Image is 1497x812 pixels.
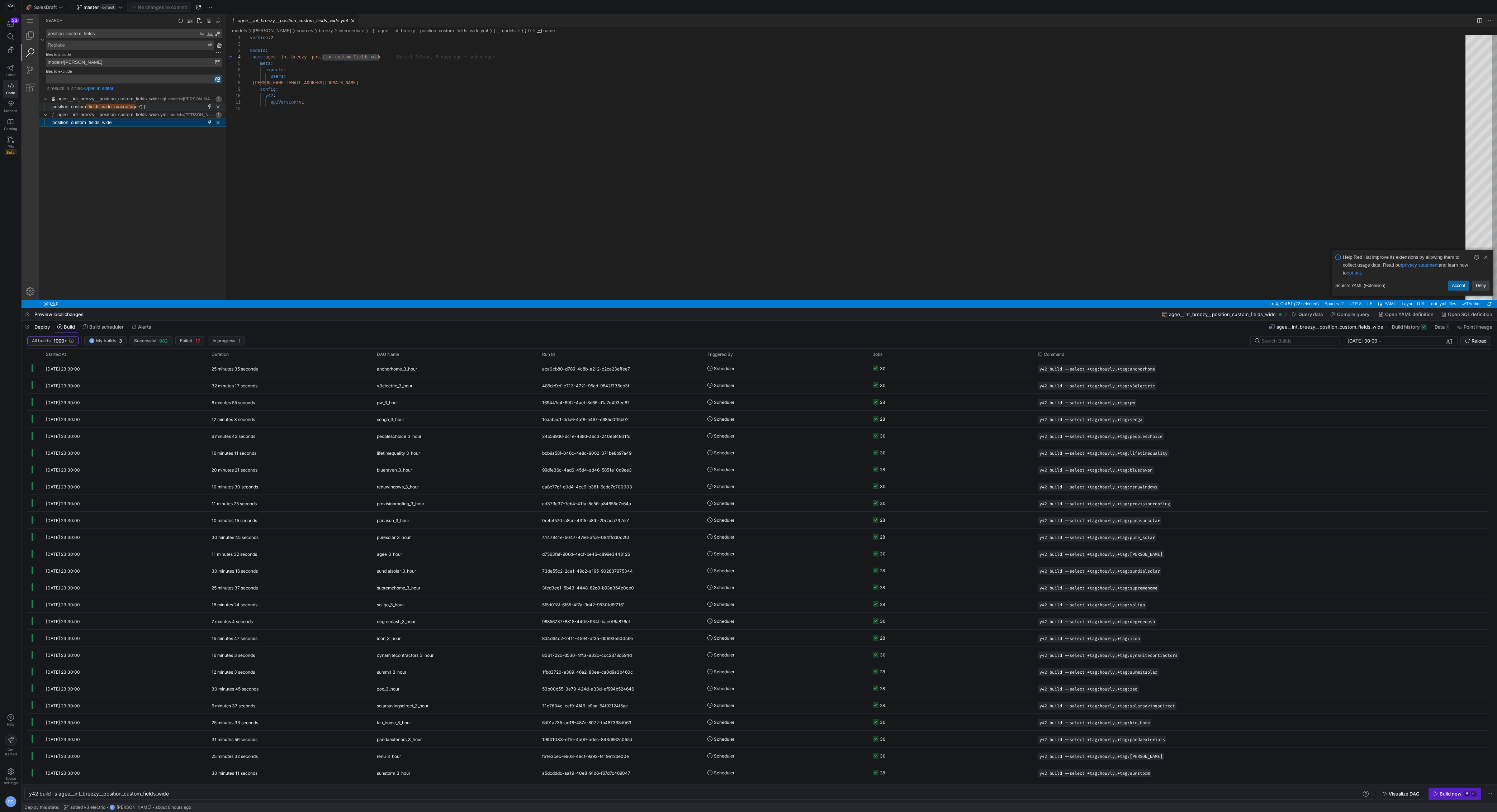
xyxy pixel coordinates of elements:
[84,4,99,10] span: master
[377,664,406,680] span: summit_3_hour
[538,529,703,545] div: 4147841e-5047-47e6-afce-084ffdd0c2f0
[211,33,219,40] div: 3
[238,338,240,344] span: 1
[17,96,205,104] div: 1 matches in file agee__int_breezy__position_custom_fields_wide.yml of folder models/agee/sources...
[262,60,265,65] span: :
[7,4,14,11] img: https://storage.googleapis.com/y42-prod-data-exchange/images/Yf2Qvegn13xqq0DljGMI0l8d5Zqtiw36EXr8...
[377,563,416,579] span: sundialsolar_3_hour
[31,89,125,96] a: position_custom_fields_wide_macro('agee') }}
[28,81,194,89] div: /models/agee/sources/breezy/intermediate/agee__int_breezy__position_custom_fields_wide.sql
[1389,791,1420,797] span: Visualize DAG
[211,53,219,59] div: 6
[3,98,18,116] a: Monitor
[19,286,39,293] div: No Problems
[538,428,703,444] div: 24b599d6-dc1e-468d-a6c3-240e5f4801fc
[194,82,200,88] div: 1 match found
[1454,3,1462,10] li: Split Editor Right (⌘\) [⌥] Split Editor Down
[538,562,703,579] div: 73de55c2-2ce1-49c2-a195-902637975344
[377,680,399,697] span: zeo_3_hour
[27,336,79,345] button: All builds1000+
[20,286,38,293] a: No Problems
[183,3,191,10] a: View as Tree
[3,1,18,13] a: https://storage.googleapis.com/y42-prod-data-exchange/images/Yf2Qvegn13xqq0DljGMI0l8d5Zqtiw36EXr8...
[1431,321,1453,333] button: Data1
[377,495,424,512] span: provisionroofing_3_hour
[193,61,200,68] div: Use Exclude Settings and Ignore Files
[195,338,200,344] span: 17
[1454,321,1496,333] button: Point lineage
[62,803,193,812] button: added v3 electricDZ[PERSON_NAME]about 6 hours ago
[328,3,335,10] li: Close (⌘W)
[193,16,200,23] div: Use Regular Expression (⌥⌘R)
[246,21,249,26] span: :
[1407,286,1437,293] div: dbt_yml_files, Select JSON Schema
[185,105,192,112] a: Replace (⇧⌘1)
[297,14,311,19] a: breezy
[89,324,124,330] span: Build scheduler
[1347,338,1377,344] input: Start datetime
[84,336,127,345] button: DZMy builds3
[75,3,124,12] button: masterdefault
[96,338,116,343] span: My builds
[24,35,200,43] h4: files to include
[317,13,343,20] div: /models/agee/sources/breezy/intermediate
[231,66,337,71] span: [PERSON_NAME][EMAIL_ADDRESS][DOMAIN_NAME]
[1327,308,1373,320] button: Compile query
[1439,286,1461,293] a: check-all Prettier
[231,40,241,46] span: name
[538,596,703,612] div: 5f5d018f-6f55-4f7a-9d42-9530fd6f7161
[1310,235,1472,281] div: Help Red Hat improve its extensions by allowing them to collect usage data. Read our [privacy sta...
[538,714,703,730] div: 6d91a235-ad16-487e-8072-fb487398d063
[18,15,24,35] a: Toggle Replace
[1460,336,1491,345] button: Reload
[538,411,703,427] div: 1eaabac1-ddc6-4af6-b497-e685d0ff5b02
[1378,286,1406,293] a: Layout: U.S.
[213,338,235,343] span: In progress
[252,79,254,84] span: :
[1301,286,1324,293] a: Spaces: 2
[17,81,205,286] div: 2 results in 2 files - Search: position_custom_fields
[1378,788,1424,800] button: Visualize DAG
[377,546,402,563] span: agee_3_hour
[249,47,252,52] span: :
[147,82,250,87] span: models/[PERSON_NAME]/sources/breezy/intermediate
[174,3,182,10] a: Open New Search Editor
[1462,286,1473,293] div: Notifications
[538,478,703,495] div: ca8c77cf-e0d4-4cc9-b381-6edc7e700003
[211,59,219,66] div: 7
[714,360,734,377] span: Scheduler
[155,3,163,10] li: Refresh
[3,794,18,809] button: DZ
[1169,311,1276,317] span: agee__int_breezy__position_custom_fields_wide
[165,3,172,10] li: Clear Search Results
[1355,286,1362,293] a: Editor Language Status: Formatting, There are multiple formatters for 'YAML' files. One of them s...
[63,71,92,77] a: Copy current search results to an editor
[3,80,18,98] a: Code
[228,66,231,71] span: -
[89,338,95,344] div: DZ
[1321,240,1446,261] span: Help Red Hat improve its extensions by allowing them to collect usage data. Read our and learn ho...
[46,352,66,357] span: Started At
[193,3,200,10] a: Collapse All
[211,46,219,53] div: 5
[507,13,509,20] div: 0 (module)
[17,104,205,112] div: Found '' at column 30 in line 'position_custom_fields_wide'
[244,40,360,46] span: agee__int_breezy__position_custom_fields_wide
[297,13,311,20] div: /models/agee/sources/breezy
[1460,239,1468,247] a: Clear Notification (⌘Backspace)
[80,321,127,333] button: Build scheduler
[32,338,51,343] span: All builds
[1289,308,1326,320] button: Query data
[538,663,703,680] div: 1fbd3720-e389-46a2-83ee-ca0d9a3b460c
[159,338,168,344] span: 982
[377,512,409,529] span: panasun_3_hour
[239,73,254,78] span: config
[138,324,151,330] span: Alerts
[479,13,494,20] div: models (array)
[873,352,882,357] span: Jobs
[180,338,193,343] span: Failed
[1464,324,1492,330] span: Point lineage
[377,714,411,731] span: kin_home_3_hour
[211,66,219,72] div: 8
[134,338,156,343] span: Successful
